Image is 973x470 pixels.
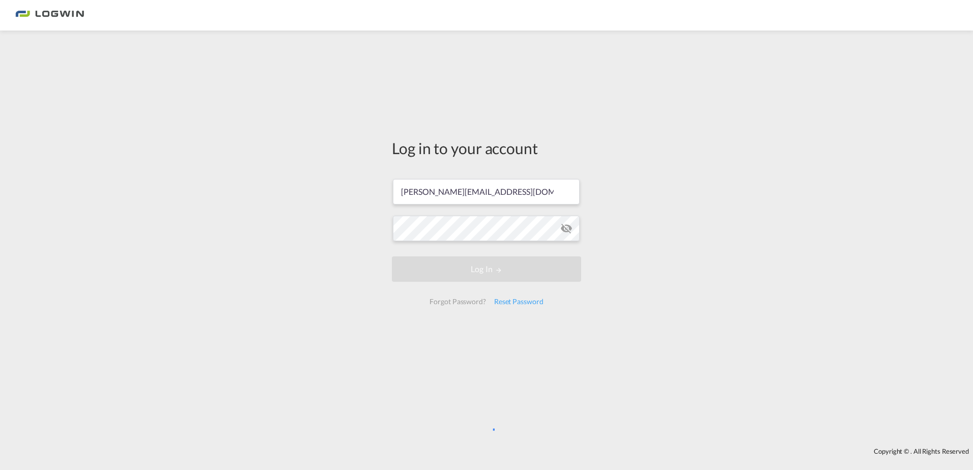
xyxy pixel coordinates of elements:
button: LOGIN [392,256,581,282]
img: 2761ae10d95411efa20a1f5e0282d2d7.png [15,4,84,27]
input: Enter email/phone number [393,179,580,204]
div: Log in to your account [392,137,581,159]
md-icon: icon-eye-off [560,222,573,234]
div: Reset Password [490,292,548,311]
div: Forgot Password? [425,292,490,311]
